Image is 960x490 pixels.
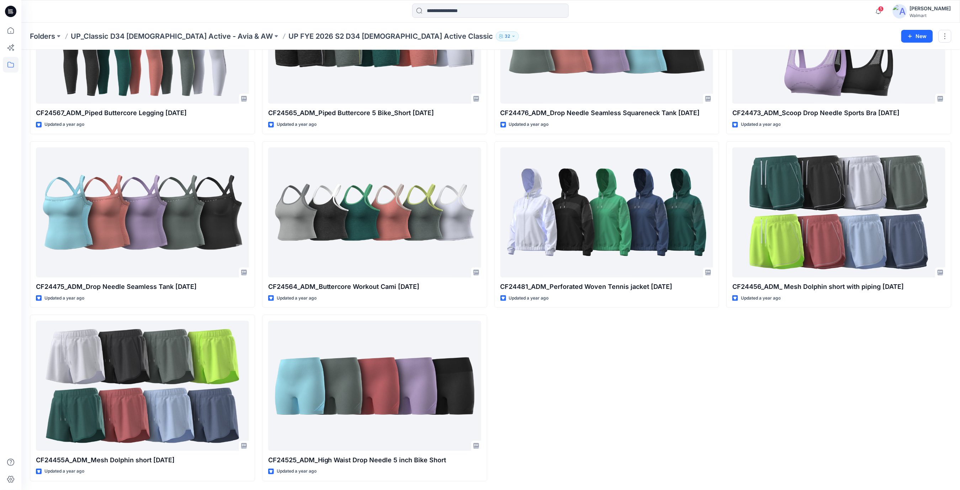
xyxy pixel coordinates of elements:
p: CF24564_ADM_Buttercore Workout Cami [DATE] [268,282,481,292]
p: CF24476_ADM_Drop Needle Seamless Squareneck Tank [DATE] [500,108,714,118]
button: New [901,30,933,43]
p: CF24455A_ADM_Mesh Dolphin short [DATE] [36,455,249,465]
p: CF24473_ADM_Scoop Drop Needle Sports Bra [DATE] [732,108,945,118]
p: Updated a year ago [44,295,84,302]
p: CF24567_ADM_Piped Buttercore Legging [DATE] [36,108,249,118]
p: Updated a year ago [44,121,84,128]
p: CF24456_ADM_ Mesh Dolphin short with piping [DATE] [732,282,945,292]
p: Updated a year ago [277,121,317,128]
p: CF24525_ADM_High Waist Drop Needle 5 inch Bike Short [268,455,481,465]
span: 5 [878,6,884,12]
p: 32 [505,32,510,40]
p: Updated a year ago [509,295,549,302]
a: UP_Classic D34 [DEMOGRAPHIC_DATA] Active - Avia & AW [71,31,273,41]
a: CF24481_ADM_Perforated Woven Tennis jacket 02JUL24 [500,147,714,278]
a: CF24525_ADM_High Waist Drop Needle 5 inch Bike Short [268,321,481,451]
p: Updated a year ago [44,468,84,475]
p: UP FYE 2026 S2 D34 [DEMOGRAPHIC_DATA] Active Classic [288,31,493,41]
p: CF24481_ADM_Perforated Woven Tennis jacket [DATE] [500,282,714,292]
button: 32 [496,31,519,41]
a: CF24475_ADM_Drop Needle Seamless Tank 10JUL24 [36,147,249,278]
p: Updated a year ago [277,295,317,302]
p: CF24565_ADM_Piped Buttercore 5 Bike_Short [DATE] [268,108,481,118]
p: Updated a year ago [741,295,781,302]
p: Updated a year ago [741,121,781,128]
a: CF24456_ADM_ Mesh Dolphin short with piping 27JUN24 [732,147,945,278]
img: avatar [893,4,907,18]
p: CF24475_ADM_Drop Needle Seamless Tank [DATE] [36,282,249,292]
a: Folders [30,31,55,41]
p: Updated a year ago [509,121,549,128]
div: Walmart [910,13,951,18]
a: CF24455A_ADM_Mesh Dolphin short 27JUN24 [36,321,249,451]
div: [PERSON_NAME] [910,4,951,13]
p: Updated a year ago [277,468,317,475]
a: CF24564_ADM_Buttercore Workout Cami 08JUL24 [268,147,481,278]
